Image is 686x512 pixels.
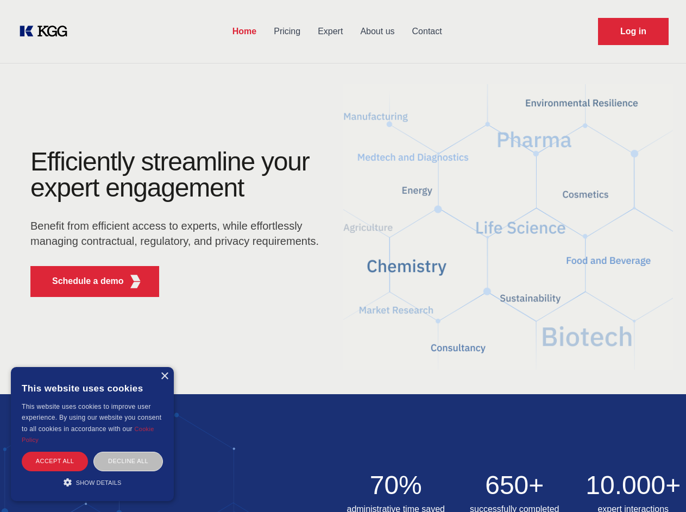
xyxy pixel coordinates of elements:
h1: Efficiently streamline your expert engagement [30,149,326,201]
span: Show details [76,479,122,486]
span: This website uses cookies to improve user experience. By using our website you consent to all coo... [22,403,161,433]
button: Schedule a demoKGG Fifth Element RED [30,266,159,297]
p: Schedule a demo [52,275,124,288]
p: Benefit from efficient access to experts, while effortlessly managing contractual, regulatory, an... [30,218,326,249]
a: Cookie Policy [22,426,154,443]
a: Request Demo [598,18,669,45]
img: KGG Fifth Element RED [343,71,674,383]
a: About us [351,17,403,46]
a: Pricing [265,17,309,46]
div: Decline all [93,452,163,471]
div: This website uses cookies [22,375,163,401]
h2: 650+ [462,472,568,498]
img: KGG Fifth Element RED [129,275,142,288]
div: Accept all [22,452,88,471]
div: Close [160,372,168,381]
a: Home [224,17,265,46]
a: Contact [404,17,451,46]
div: Show details [22,477,163,488]
h2: 70% [343,472,449,498]
a: Expert [309,17,351,46]
a: KOL Knowledge Platform: Talk to Key External Experts (KEE) [17,23,76,40]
